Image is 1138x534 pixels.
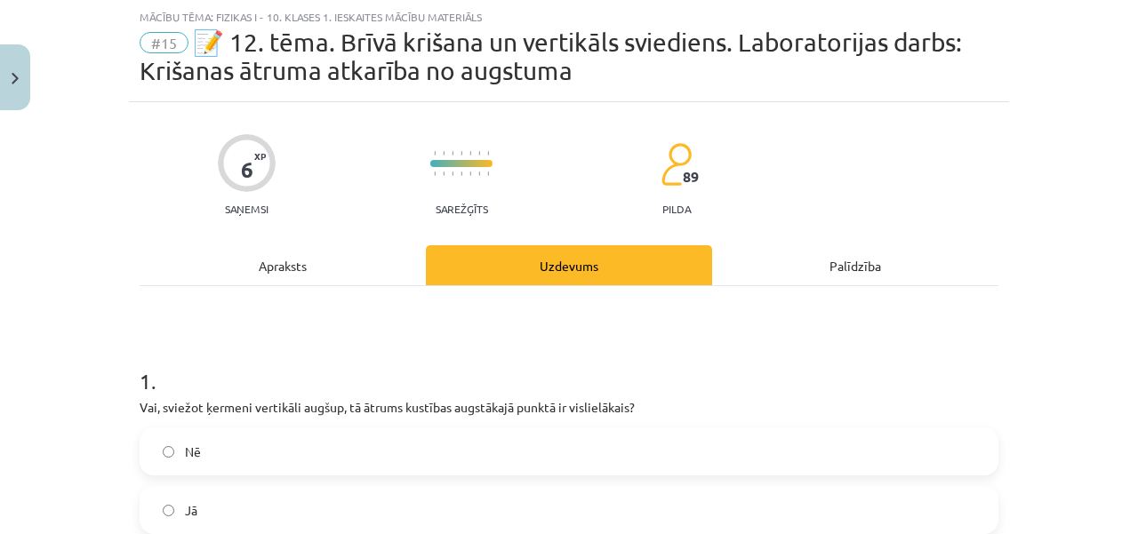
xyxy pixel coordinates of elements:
[140,32,188,53] span: #15
[661,142,692,187] img: students-c634bb4e5e11cddfef0936a35e636f08e4e9abd3cc4e673bd6f9a4125e45ecb1.svg
[461,151,462,155] img: icon-short-line-57e1e144782c952c97e751825c79c345078a6d821885a25fce030b3d8c18986b.svg
[452,171,453,176] img: icon-short-line-57e1e144782c952c97e751825c79c345078a6d821885a25fce030b3d8c18986b.svg
[452,151,453,155] img: icon-short-line-57e1e144782c952c97e751825c79c345078a6d821885a25fce030b3d8c18986b.svg
[163,446,174,458] input: Nē
[218,203,276,215] p: Saņemsi
[185,442,201,461] span: Nē
[140,245,426,285] div: Apraksts
[12,73,19,84] img: icon-close-lesson-0947bae3869378f0d4975bcd49f059093ad1ed9edebbc8119c70593378902aed.svg
[434,151,436,155] img: icon-short-line-57e1e144782c952c97e751825c79c345078a6d821885a25fce030b3d8c18986b.svg
[254,151,266,161] span: XP
[487,171,489,176] img: icon-short-line-57e1e144782c952c97e751825c79c345078a6d821885a25fce030b3d8c18986b.svg
[683,169,699,185] span: 89
[662,203,691,215] p: pilda
[478,171,480,176] img: icon-short-line-57e1e144782c952c97e751825c79c345078a6d821885a25fce030b3d8c18986b.svg
[140,398,998,417] p: Vai, sviežot ķermeni vertikāli augšup, tā ātrums kustības augstākajā punktā ir vislielākais?
[443,171,445,176] img: icon-short-line-57e1e144782c952c97e751825c79c345078a6d821885a25fce030b3d8c18986b.svg
[434,171,436,176] img: icon-short-line-57e1e144782c952c97e751825c79c345078a6d821885a25fce030b3d8c18986b.svg
[426,245,712,285] div: Uzdevums
[436,203,488,215] p: Sarežģīts
[461,171,462,176] img: icon-short-line-57e1e144782c952c97e751825c79c345078a6d821885a25fce030b3d8c18986b.svg
[469,171,471,176] img: icon-short-line-57e1e144782c952c97e751825c79c345078a6d821885a25fce030b3d8c18986b.svg
[185,501,197,520] span: Jā
[712,245,998,285] div: Palīdzība
[163,505,174,516] input: Jā
[140,11,998,23] div: Mācību tēma: Fizikas i - 10. klases 1. ieskaites mācību materiāls
[469,151,471,155] img: icon-short-line-57e1e144782c952c97e751825c79c345078a6d821885a25fce030b3d8c18986b.svg
[443,151,445,155] img: icon-short-line-57e1e144782c952c97e751825c79c345078a6d821885a25fce030b3d8c18986b.svg
[241,157,253,182] div: 6
[140,338,998,393] h1: 1 .
[478,151,480,155] img: icon-short-line-57e1e144782c952c97e751825c79c345078a6d821885a25fce030b3d8c18986b.svg
[487,151,489,155] img: icon-short-line-57e1e144782c952c97e751825c79c345078a6d821885a25fce030b3d8c18986b.svg
[140,28,962,85] span: 📝 12. tēma. Brīvā krišana un vertikāls sviediens. Laboratorijas darbs: Krišanas ātruma atkarība n...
